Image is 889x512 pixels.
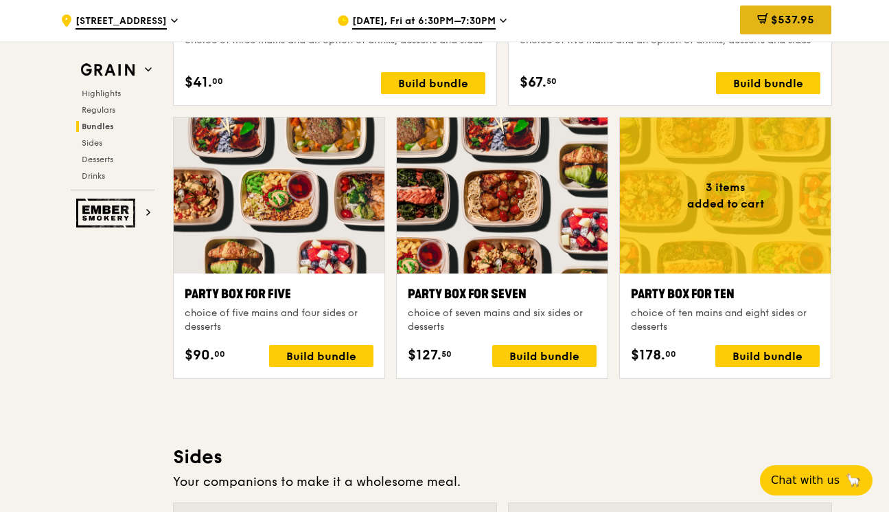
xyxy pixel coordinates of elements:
span: $127. [408,345,441,366]
span: Highlights [82,89,121,98]
span: Sides [82,138,102,148]
img: Grain web logo [76,58,139,82]
span: 00 [212,76,223,87]
div: choice of ten mains and eight sides or desserts [631,307,820,334]
div: Build bundle [269,345,373,367]
span: 🦙 [845,472,862,489]
div: Your companions to make it a wholesome meal. [173,472,832,491]
span: 00 [214,348,225,359]
span: $41. [185,72,212,93]
img: Ember Smokery web logo [76,199,139,227]
span: 00 [665,348,676,359]
h3: Sides [173,445,832,469]
span: $90. [185,345,214,366]
div: Build bundle [716,72,820,94]
div: choice of five mains and four sides or desserts [185,307,373,334]
span: Drinks [82,171,105,181]
div: Build bundle [715,345,820,367]
span: Regulars [82,105,115,115]
span: Bundles [82,122,114,131]
span: $67. [520,72,546,93]
button: Chat with us🦙 [760,465,873,496]
div: Party Box for Five [185,285,373,304]
div: Build bundle [381,72,485,94]
div: choice of seven mains and six sides or desserts [408,307,597,334]
span: $178. [631,345,665,366]
div: Party Box for Ten [631,285,820,304]
span: 50 [546,76,557,87]
div: Party Box for Seven [408,285,597,304]
span: 50 [441,348,452,359]
span: Desserts [82,155,113,164]
span: $537.95 [771,13,814,26]
span: [STREET_ADDRESS] [76,14,167,30]
span: [DATE], Fri at 6:30PM–7:30PM [352,14,496,30]
div: Build bundle [492,345,597,367]
span: Chat with us [771,472,840,489]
